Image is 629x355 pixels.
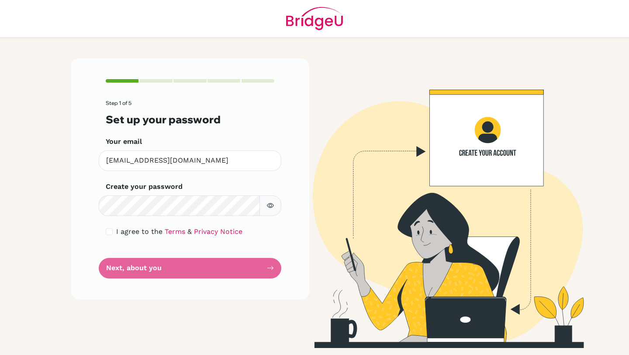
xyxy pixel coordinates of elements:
input: Insert your email* [99,150,281,171]
a: Terms [165,227,185,236]
label: Create your password [106,181,183,192]
span: I agree to the [116,227,162,236]
label: Your email [106,136,142,147]
a: Privacy Notice [194,227,242,236]
h3: Set up your password [106,113,274,126]
span: Step 1 of 5 [106,100,131,106]
span: & [187,227,192,236]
